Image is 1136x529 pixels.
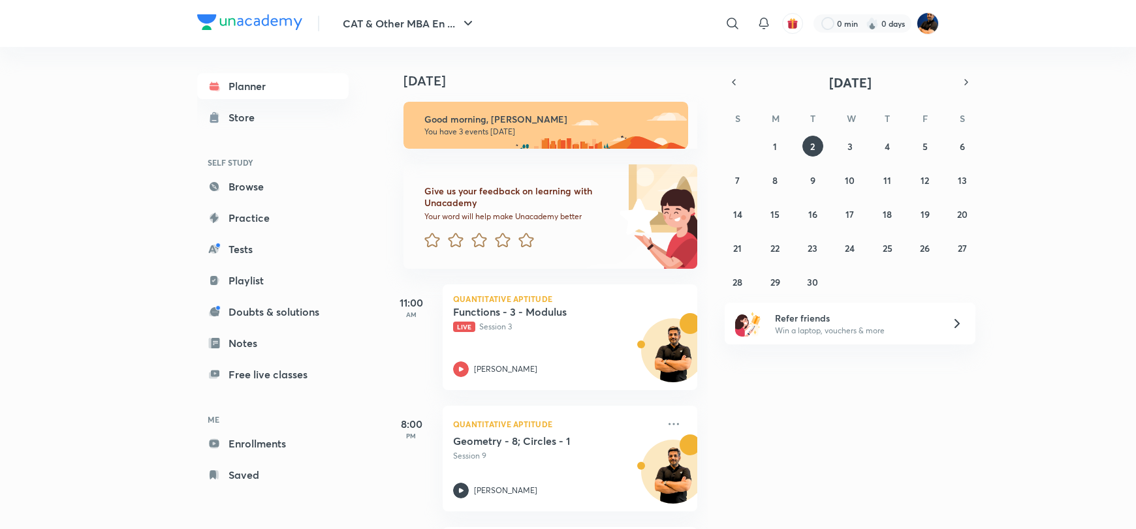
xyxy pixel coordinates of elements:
[197,431,349,457] a: Enrollments
[735,112,740,125] abbr: Sunday
[952,204,973,224] button: September 20, 2025
[733,276,742,288] abbr: September 28, 2025
[802,204,823,224] button: September 16, 2025
[952,170,973,190] button: September 13, 2025
[197,14,302,30] img: Company Logo
[765,204,785,224] button: September 15, 2025
[474,363,537,375] p: [PERSON_NAME]
[883,174,891,187] abbr: September 11, 2025
[424,127,676,137] p: You have 3 events [DATE]
[772,174,778,187] abbr: September 8, 2025
[772,112,780,125] abbr: Monday
[952,136,973,157] button: September 6, 2025
[958,174,967,187] abbr: September 13, 2025
[807,276,818,288] abbr: September 30, 2025
[920,242,930,254] abbr: September 26, 2025
[765,170,785,190] button: September 8, 2025
[727,170,748,190] button: September 7, 2025
[424,113,676,125] h6: Good morning, [PERSON_NAME]
[733,242,742,254] abbr: September 21, 2025
[921,208,930,220] abbr: September 19, 2025
[453,305,616,318] h5: Functions - 3 - Modulus
[770,276,780,288] abbr: September 29, 2025
[727,271,748,292] button: September 28, 2025
[642,447,704,509] img: Avatar
[802,136,823,157] button: September 2, 2025
[424,185,615,209] h6: Give us your feedback on learning with Unacademy
[453,434,616,447] h5: Geometry - 8; Circles - 1
[197,267,349,294] a: Playlist
[765,136,785,157] button: September 1, 2025
[883,208,892,220] abbr: September 18, 2025
[808,242,817,254] abbr: September 23, 2025
[453,450,658,462] p: Session 9
[915,237,936,258] button: September 26, 2025
[197,151,349,174] h6: SELF STUDY
[197,299,349,325] a: Doubts & solutions
[885,140,890,153] abbr: September 4, 2025
[385,310,437,318] p: AM
[877,136,898,157] button: September 4, 2025
[197,174,349,200] a: Browse
[765,271,785,292] button: September 29, 2025
[743,73,957,91] button: [DATE]
[952,237,973,258] button: September 27, 2025
[775,311,936,325] h6: Refer friends
[197,361,349,387] a: Free live classes
[385,416,437,432] h5: 8:00
[782,13,803,34] button: avatar
[453,416,658,432] p: Quantitative Aptitude
[453,321,658,333] p: Session 3
[845,242,855,254] abbr: September 24, 2025
[866,17,879,30] img: streak
[735,310,761,337] img: referral
[1020,478,1122,515] iframe: Help widget launcher
[474,485,537,496] p: [PERSON_NAME]
[877,170,898,190] button: September 11, 2025
[197,205,349,231] a: Practice
[197,330,349,356] a: Notes
[770,208,780,220] abbr: September 15, 2025
[197,104,349,130] a: Store
[403,102,688,149] img: morning
[810,112,815,125] abbr: Tuesday
[770,242,780,254] abbr: September 22, 2025
[845,208,854,220] abbr: September 17, 2025
[727,237,748,258] button: September 21, 2025
[733,208,742,220] abbr: September 14, 2025
[877,237,898,258] button: September 25, 2025
[775,325,936,337] p: Win a laptop, vouchers & more
[915,204,936,224] button: September 19, 2025
[847,112,856,125] abbr: Wednesday
[197,408,349,431] h6: ME
[915,136,936,157] button: September 5, 2025
[385,295,437,310] h5: 11:00
[840,136,860,157] button: September 3, 2025
[403,73,710,89] h4: [DATE]
[877,204,898,224] button: September 18, 2025
[808,208,817,220] abbr: September 16, 2025
[923,140,928,153] abbr: September 5, 2025
[960,140,965,153] abbr: September 6, 2025
[197,73,349,99] a: Planner
[845,174,855,187] abbr: September 10, 2025
[802,271,823,292] button: September 30, 2025
[810,140,815,153] abbr: September 2, 2025
[840,237,860,258] button: September 24, 2025
[197,462,349,488] a: Saved
[787,18,798,29] img: avatar
[575,164,697,269] img: feedback_image
[453,322,475,332] span: Live
[642,325,704,388] img: Avatar
[802,237,823,258] button: September 23, 2025
[923,112,928,125] abbr: Friday
[773,140,777,153] abbr: September 1, 2025
[917,12,939,35] img: Saral Nashier
[847,140,853,153] abbr: September 3, 2025
[727,204,748,224] button: September 14, 2025
[915,170,936,190] button: September 12, 2025
[885,112,890,125] abbr: Thursday
[453,295,687,303] p: Quantitative Aptitude
[829,74,872,91] span: [DATE]
[765,237,785,258] button: September 22, 2025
